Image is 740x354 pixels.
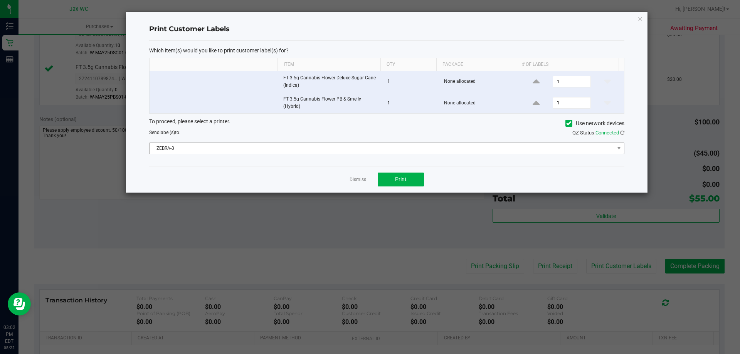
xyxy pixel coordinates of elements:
[436,58,516,71] th: Package
[279,92,383,113] td: FT 3.5g Cannabis Flower PB & Smelly (Hybrid)
[439,92,520,113] td: None allocated
[572,130,624,136] span: QZ Status:
[277,58,380,71] th: Item
[279,71,383,92] td: FT 3.5g Cannabis Flower Deluxe Sugar Cane (Indica)
[595,130,619,136] span: Connected
[143,117,630,129] div: To proceed, please select a printer.
[8,292,31,315] iframe: Resource center
[383,92,439,113] td: 1
[380,58,436,71] th: Qty
[565,119,624,128] label: Use network devices
[149,24,624,34] h4: Print Customer Labels
[150,143,614,154] span: ZEBRA-3
[439,71,520,92] td: None allocated
[516,58,619,71] th: # of labels
[149,130,180,135] span: Send to:
[160,130,175,135] span: label(s)
[350,176,366,183] a: Dismiss
[383,71,439,92] td: 1
[395,176,407,182] span: Print
[378,173,424,186] button: Print
[149,47,624,54] p: Which item(s) would you like to print customer label(s) for?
